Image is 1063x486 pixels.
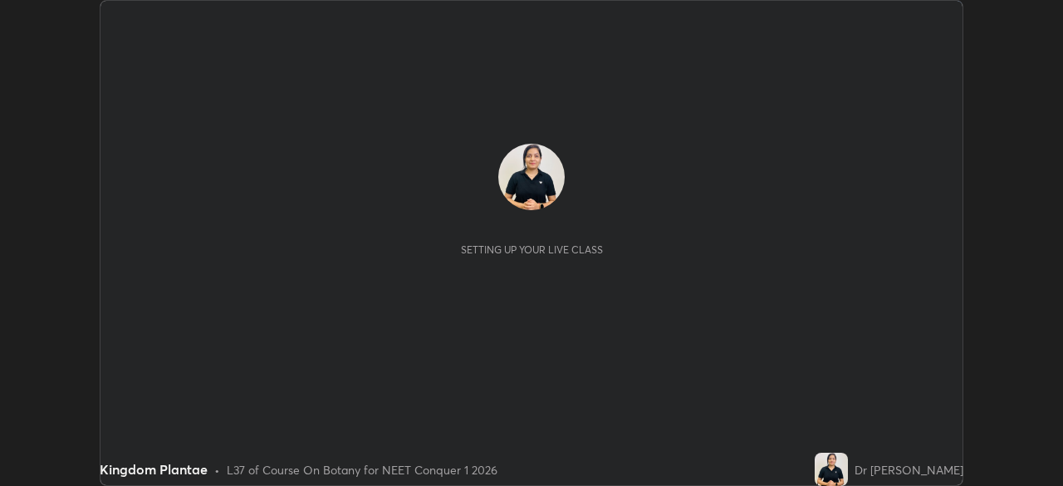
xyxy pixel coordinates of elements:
[498,144,565,210] img: 939090d24aec46418f62377158e57063.jpg
[100,459,208,479] div: Kingdom Plantae
[227,461,497,479] div: L37 of Course On Botany for NEET Conquer 1 2026
[214,461,220,479] div: •
[855,461,963,479] div: Dr [PERSON_NAME]
[461,243,603,256] div: Setting up your live class
[815,453,848,486] img: 939090d24aec46418f62377158e57063.jpg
